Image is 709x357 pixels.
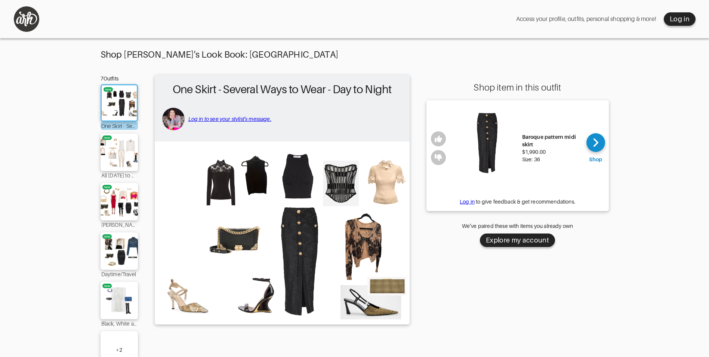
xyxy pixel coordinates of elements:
a: Log in [460,199,475,205]
div: $1,990.00 [522,148,581,156]
img: Outfit One Skirt - Several Ways to Wear - Day to Night [158,145,406,320]
div: Size: 36 [522,156,581,163]
img: Outfit Valentino Jacket - 3 Ways [98,187,141,217]
div: We’ve paired these with items you already own [426,222,609,230]
div: new [104,234,111,239]
div: new [105,87,112,92]
div: new [104,185,111,189]
div: Daytime/Travel [101,270,138,278]
div: Black, White and Blue [101,319,138,327]
img: avatar [162,108,185,130]
a: Log in to see your stylist's message. [188,116,271,122]
a: Shop [586,133,605,163]
button: Log in [664,12,696,26]
div: + 2 [116,346,122,354]
div: Baroque pattern midi skirt [522,133,581,148]
div: Shop [589,156,602,163]
img: Outfit All White - Day to Night [98,137,141,167]
div: Shop [PERSON_NAME]'s Look Book: [GEOGRAPHIC_DATA] [101,49,609,60]
div: Explore my account [486,236,549,245]
div: Access your profile, outfits, personal shopping & more! [516,15,656,23]
div: Shop item in this outfit [426,82,609,93]
img: Baroque pattern midi skirt [456,106,518,190]
div: 7 Outfits [101,75,138,82]
div: to give feedback & get recommendations. [426,198,609,205]
h2: One Skirt - Several Ways to Wear - Day to Night [158,79,406,100]
button: Explore my account [480,234,555,247]
img: ARH Styles logo [13,6,40,32]
img: Outfit One Skirt - Several Ways to Wear - Day to Night [99,89,139,117]
div: One Skirt - Several Ways to Wear - Day to Night [101,122,138,130]
img: Outfit Daytime/Travel [98,236,141,266]
div: new [104,135,111,140]
div: Log in [670,15,690,24]
div: All [DATE] to Night [101,171,138,179]
img: Outfit Black, White and Blue [98,286,141,315]
div: [PERSON_NAME] - 3 Ways [101,220,138,229]
div: new [104,284,111,288]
